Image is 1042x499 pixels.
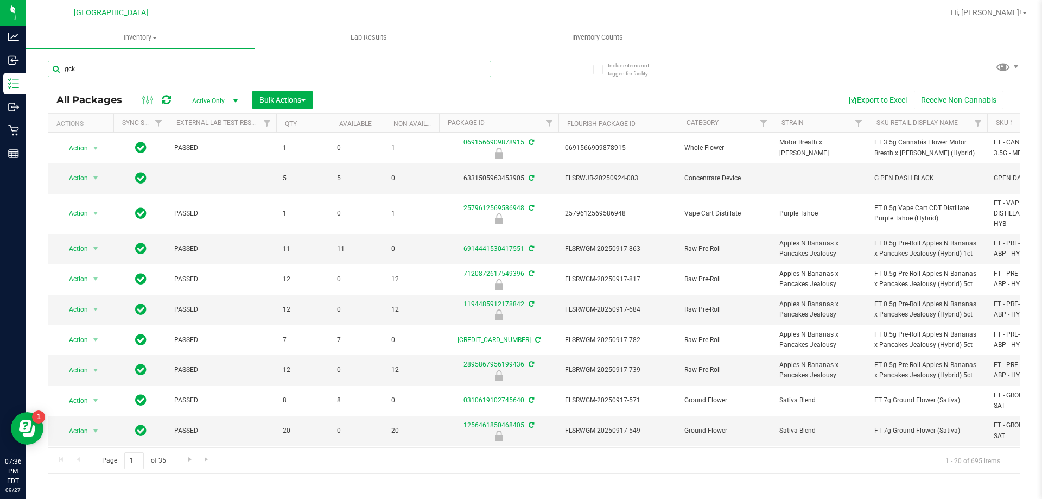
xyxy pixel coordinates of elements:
[565,173,671,184] span: FLSRWJR-20250924-003
[391,335,433,345] span: 0
[259,96,306,104] span: Bulk Actions
[337,426,378,436] span: 0
[448,119,485,127] a: Package ID
[527,204,534,212] span: Sync from Compliance System
[779,330,861,350] span: Apples N Bananas x Pancakes Jealousy
[779,209,861,219] span: Purple Tahoe
[874,395,981,406] span: FT 7g Ground Flower (Sativa)
[135,423,147,438] span: In Sync
[258,114,276,132] a: Filter
[483,26,711,49] a: Inventory Counts
[59,241,88,256] span: Action
[135,362,147,377] span: In Sync
[59,424,88,439] span: Action
[122,119,164,127] a: Sync Status
[874,299,981,320] span: FT 0.5g Pre-Roll Apples N Bananas x Pancakes Jealousy (Hybrid) 5ct
[458,336,531,344] a: [CREDIT_CARD_NUMBER]
[11,412,43,445] iframe: Resource center
[684,244,766,254] span: Raw Pre-Roll
[337,395,378,406] span: 8
[565,244,671,254] span: FLSRWGM-20250917-863
[124,452,144,469] input: 1
[174,209,270,219] span: PASSED
[174,395,270,406] span: PASSED
[527,245,534,252] span: Sync from Compliance System
[684,274,766,285] span: Raw Pre-Roll
[174,143,270,153] span: PASSED
[135,302,147,317] span: In Sync
[89,363,103,378] span: select
[779,426,861,436] span: Sativa Blend
[463,270,524,277] a: 7120872617549396
[176,119,262,127] a: External Lab Test Result
[283,274,324,285] span: 12
[8,55,19,66] inline-svg: Inbound
[684,426,766,436] span: Ground Flower
[565,274,671,285] span: FLSRWGM-20250917-817
[437,279,560,290] div: Newly Received
[533,336,541,344] span: Sync from Compliance System
[874,330,981,350] span: FT 0.5g Pre-Roll Apples N Bananas x Pancakes Jealousy (Hybrid) 5ct
[684,209,766,219] span: Vape Cart Distillate
[684,173,766,184] span: Concentrate Device
[8,78,19,89] inline-svg: Inventory
[687,119,719,127] a: Category
[135,206,147,221] span: In Sync
[337,305,378,315] span: 0
[283,305,324,315] span: 12
[135,393,147,408] span: In Sync
[5,486,21,494] p: 09/27
[8,148,19,159] inline-svg: Reports
[89,271,103,287] span: select
[8,31,19,42] inline-svg: Analytics
[337,209,378,219] span: 0
[779,395,861,406] span: Sativa Blend
[608,61,662,78] span: Include items not tagged for facility
[937,452,1009,469] span: 1 - 20 of 695 items
[850,114,868,132] a: Filter
[527,361,534,368] span: Sync from Compliance System
[283,335,324,345] span: 7
[59,170,88,186] span: Action
[89,241,103,256] span: select
[339,120,372,128] a: Available
[565,143,671,153] span: 0691566909878915
[391,274,433,285] span: 12
[684,365,766,375] span: Raw Pre-Roll
[337,173,378,184] span: 5
[437,213,560,224] div: Locked due to Testing Failure
[89,206,103,221] span: select
[59,271,88,287] span: Action
[874,137,981,158] span: FT 3.5g Cannabis Flower Motor Breath x [PERSON_NAME] (Hybrid)
[283,143,324,153] span: 1
[557,33,638,42] span: Inventory Counts
[527,396,534,404] span: Sync from Compliance System
[951,8,1021,17] span: Hi, [PERSON_NAME]!
[527,270,534,277] span: Sync from Compliance System
[199,452,215,467] a: Go to the last page
[174,305,270,315] span: PASSED
[463,300,524,308] a: 1194485912178842
[565,335,671,345] span: FLSRWGM-20250917-782
[32,410,45,424] iframe: Resource center unread badge
[89,141,103,156] span: select
[874,173,981,184] span: G PEN DASH BLACK
[89,170,103,186] span: select
[391,209,433,219] span: 1
[93,452,175,469] span: Page of 35
[755,114,773,132] a: Filter
[969,114,987,132] a: Filter
[337,274,378,285] span: 0
[874,203,981,224] span: FT 0.5g Vape Cart CDT Distillate Purple Tahoe (Hybrid)
[463,204,524,212] a: 2579612569586948
[527,174,534,182] span: Sync from Compliance System
[437,148,560,159] div: Locked due to Testing Failure
[527,300,534,308] span: Sync from Compliance System
[59,141,88,156] span: Action
[150,114,168,132] a: Filter
[684,305,766,315] span: Raw Pre-Roll
[779,269,861,289] span: Apples N Bananas x Pancakes Jealousy
[874,426,981,436] span: FT 7g Ground Flower (Sativa)
[391,426,433,436] span: 20
[391,365,433,375] span: 12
